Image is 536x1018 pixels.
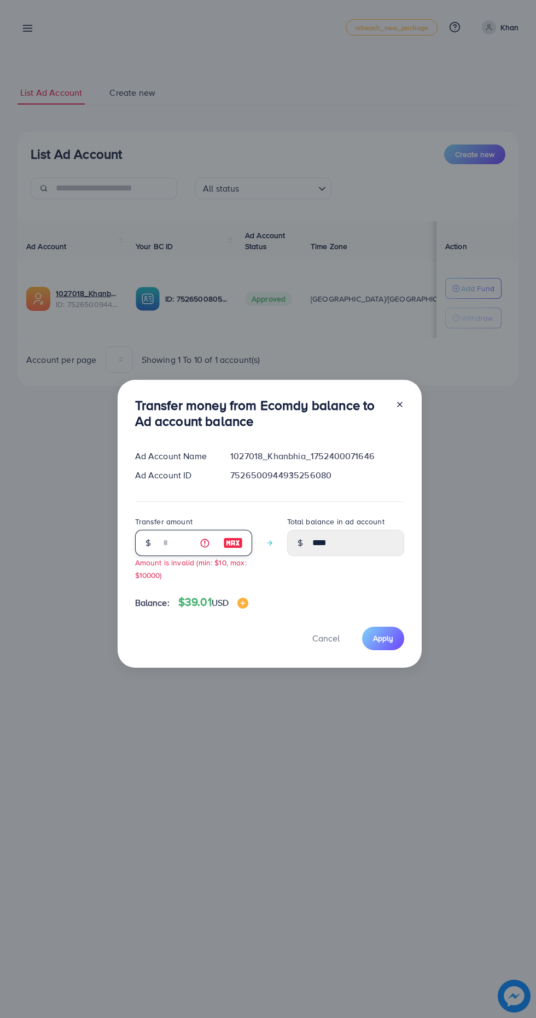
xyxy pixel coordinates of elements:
[135,597,170,609] span: Balance:
[222,450,412,462] div: 1027018_Khanbhia_1752400071646
[373,633,393,644] span: Apply
[126,469,222,482] div: Ad Account ID
[312,632,340,644] span: Cancel
[126,450,222,462] div: Ad Account Name
[287,516,384,527] label: Total balance in ad account
[222,469,412,482] div: 7526500944935256080
[299,627,353,650] button: Cancel
[362,627,404,650] button: Apply
[223,536,243,550] img: image
[135,397,387,429] h3: Transfer money from Ecomdy balance to Ad account balance
[178,595,248,609] h4: $39.01
[135,516,193,527] label: Transfer amount
[212,597,229,609] span: USD
[237,598,248,609] img: image
[135,557,247,580] small: Amount is invalid (min: $10, max: $10000)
